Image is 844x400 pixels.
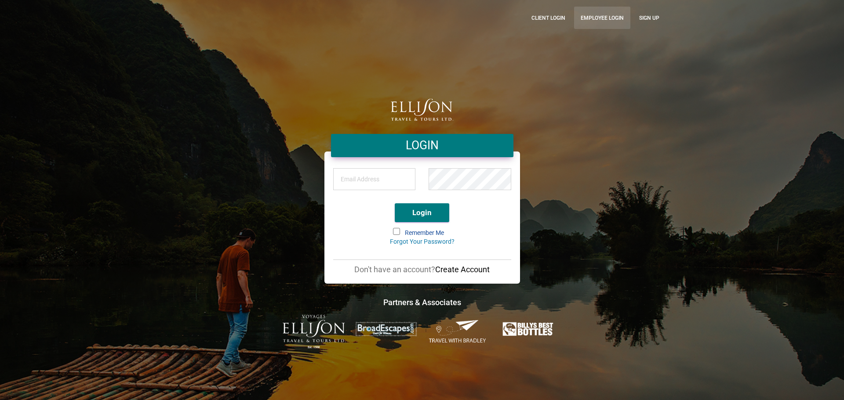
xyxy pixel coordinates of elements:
[498,320,561,339] img: Billys-Best-Bottles.png
[395,203,449,222] button: Login
[333,168,416,190] input: Email Address
[435,265,490,274] a: Create Account
[391,99,453,121] img: logo.png
[333,264,511,275] p: Don't have an account?
[525,7,572,29] a: CLient Login
[390,238,455,245] a: Forgot Your Password?
[574,7,630,29] a: Employee Login
[178,297,666,308] h4: Partners & Associates
[426,319,490,344] img: Travel-With-Bradley.png
[633,7,666,29] a: Sign up
[283,315,346,349] img: ET-Voyages-text-colour-Logo-with-est.png
[338,137,507,154] h4: LOGIN
[354,321,418,337] img: broadescapes.png
[394,229,451,238] label: Remember Me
